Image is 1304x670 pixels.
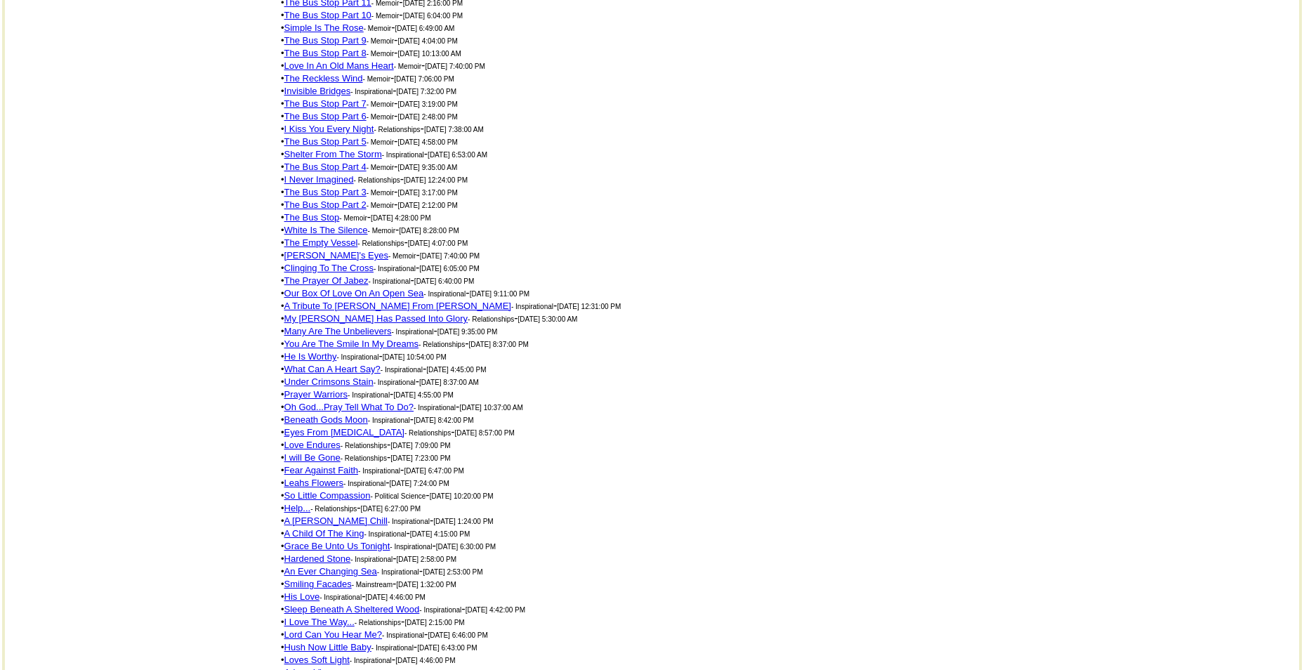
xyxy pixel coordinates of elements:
font: [DATE] 2:53:00 PM [423,568,482,576]
a: Invisible Bridges [284,86,351,96]
font: [DATE] 4:55:00 PM [393,391,453,399]
a: The Bus Stop Part 2 [284,199,367,210]
font: - Inspirational [350,657,392,664]
font: - Relationships [355,619,401,626]
font: - Relationships [404,429,451,437]
font: [DATE] 6:43:00 PM [417,644,477,652]
font: • [281,376,374,387]
font: [DATE] 6:53:00 AM [428,151,487,159]
font: • [281,111,367,121]
font: - Memoir [394,63,421,70]
font: [DATE] 7:24:00 PM [389,480,449,487]
font: - Inspirational [388,518,430,525]
font: • [281,149,382,159]
font: • [281,275,369,286]
font: [DATE] 7:40:00 PM [425,63,485,70]
font: - Memoir [371,12,399,20]
font: [DATE] 12:24:00 PM [404,176,468,184]
font: [DATE] 8:37:00 PM [469,341,529,348]
font: - Memoir [339,214,367,222]
a: Under Crimsons Stain [284,376,374,387]
a: Sleep Beneath A Sheltered Wood [284,604,420,615]
a: What Can A Heart Say? [284,364,381,374]
font: [DATE] 1:32:00 PM [396,581,456,589]
a: The Bus Stop Part 6 [284,111,367,121]
a: I Love The Way... [284,617,355,627]
font: [DATE] 3:17:00 PM [397,189,457,197]
font: • [281,86,350,96]
font: - Inspirational [336,353,378,361]
font: [DATE] 6:46:00 PM [428,631,487,639]
a: Many Are The Unbelievers [284,326,392,336]
font: - Inspirational [390,543,432,551]
font: [DATE] 10:20:00 PM [430,492,494,500]
font: • [281,490,370,501]
a: Beneath Gods Moon [284,414,368,425]
a: I Kiss You Every Night [284,124,374,134]
font: • [281,339,419,349]
a: A Tribute To [PERSON_NAME] From [PERSON_NAME] [284,301,511,311]
font: - Inspirational [320,593,362,601]
font: - Inspirational [392,328,434,336]
font: • [281,199,367,210]
font: [DATE] 6:40:00 PM [414,277,474,285]
font: [DATE] 6:49:00 AM [395,25,455,32]
font: - Inspirational [350,88,393,96]
font: [DATE] 6:47:00 PM [404,467,463,475]
font: - Memoir [367,50,394,58]
font: [DATE] 4:46:00 PM [395,657,455,664]
font: - Relationships [341,454,387,462]
font: - Memoir [367,138,394,146]
font: [DATE] 6:04:00 PM [403,12,463,20]
font: - Inspirational [364,530,406,538]
font: [DATE] 2:15:00 PM [404,619,464,626]
font: • [281,629,382,640]
a: The Prayer Of Jabez [284,275,369,286]
font: • [281,22,364,33]
font: • [281,566,377,577]
a: The Empty Vessel [284,237,358,248]
font: • [281,617,355,627]
font: [DATE] 7:09:00 PM [390,442,450,449]
font: • [281,402,414,412]
font: • [281,642,371,652]
font: - Memoir [388,252,416,260]
font: [DATE] 4:04:00 PM [397,37,457,45]
font: • [281,136,367,147]
font: • [281,452,341,463]
a: The Reckless Wind [284,73,363,84]
a: The Bus Stop Part 3 [284,187,367,197]
font: • [281,263,374,273]
font: [DATE] 4:28:00 PM [371,214,430,222]
font: • [281,73,363,84]
font: • [281,655,350,665]
font: • [281,503,310,513]
font: - Relationships [419,341,465,348]
font: - Relationships [341,442,387,449]
font: - Relationships [354,176,400,184]
font: - Memoir [367,37,394,45]
font: • [281,528,364,539]
font: [DATE] 3:19:00 PM [397,100,457,108]
font: [DATE] 6:05:00 PM [419,265,479,272]
font: - Inspirational [369,277,411,285]
font: - Inspirational [358,467,400,475]
font: • [281,250,388,261]
a: The Bus Stop Part 7 [284,98,367,109]
font: • [281,427,404,438]
font: • [281,364,381,374]
a: He Is Worthy [284,351,337,362]
font: • [281,541,390,551]
font: - Memoir [363,75,390,83]
font: • [281,553,350,564]
font: - Memoir [364,25,391,32]
font: - Relationships [468,315,514,323]
font: • [281,225,368,235]
a: The Bus Stop Part 10 [284,10,371,20]
font: - Inspirational [371,644,414,652]
font: - Mainstream [352,581,393,589]
font: • [281,35,367,46]
a: [PERSON_NAME]'s Eyes [284,250,388,261]
font: [DATE] 9:11:00 PM [470,290,529,298]
font: [DATE] 8:42:00 PM [414,416,473,424]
